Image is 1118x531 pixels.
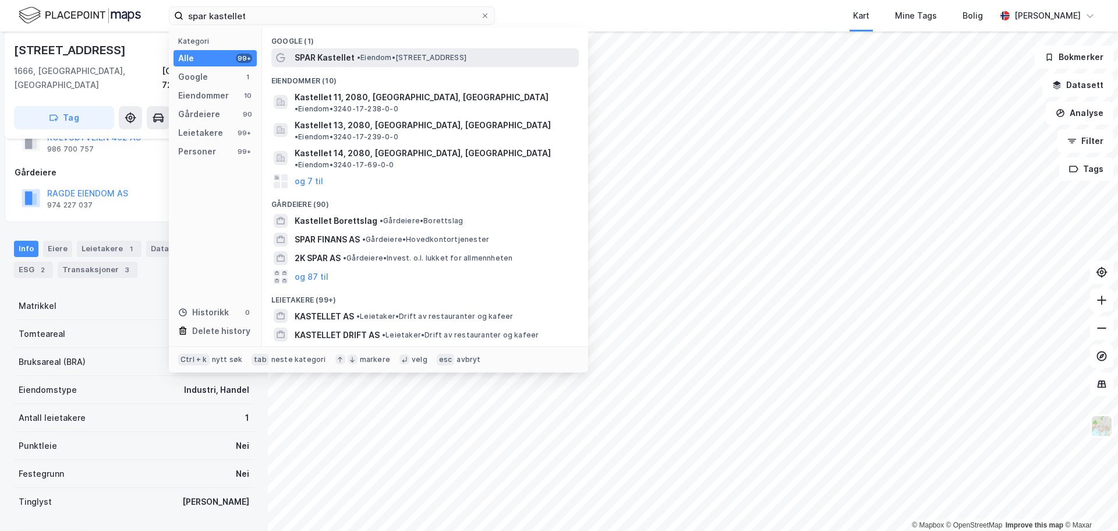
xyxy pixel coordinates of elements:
[77,241,141,257] div: Leietakere
[178,145,216,159] div: Personer
[912,521,944,529] a: Mapbox
[1057,129,1113,153] button: Filter
[178,107,220,121] div: Gårdeiere
[236,439,249,453] div: Nei
[236,128,252,138] div: 99+
[47,145,94,154] div: 986 700 757
[1014,9,1081,23] div: [PERSON_NAME]
[243,91,252,100] div: 10
[362,235,489,244] span: Gårdeiere • Hovedkontortjenester
[19,439,57,453] div: Punktleie
[295,118,551,132] span: Kastellet 13, 2080, [GEOGRAPHIC_DATA], [GEOGRAPHIC_DATA]
[178,354,210,365] div: Ctrl + k
[184,383,249,397] div: Industri, Handel
[19,495,52,509] div: Tinglyst
[178,70,208,84] div: Google
[1046,101,1113,125] button: Analyse
[853,9,869,23] div: Kart
[178,305,229,319] div: Historikk
[356,312,513,321] span: Leietaker • Drift av restauranter og kafeer
[262,27,588,48] div: Google (1)
[295,270,328,284] button: og 87 til
[295,132,298,141] span: •
[121,264,133,276] div: 3
[14,64,162,92] div: 1666, [GEOGRAPHIC_DATA], [GEOGRAPHIC_DATA]
[295,104,298,113] span: •
[895,9,937,23] div: Mine Tags
[963,9,983,23] div: Bolig
[262,191,588,212] div: Gårdeiere (90)
[182,495,249,509] div: [PERSON_NAME]
[382,330,539,340] span: Leietaker • Drift av restauranter og kafeer
[946,521,1003,529] a: OpenStreetMap
[178,37,257,45] div: Kategori
[356,312,360,321] span: •
[43,241,72,257] div: Eiere
[14,241,38,257] div: Info
[19,5,141,26] img: logo.f888ab2527a4732fd821a326f86c7f29.svg
[15,166,253,180] div: Gårdeiere
[295,310,354,323] span: KASTELLET AS
[19,355,86,369] div: Bruksareal (BRA)
[457,355,480,364] div: avbryt
[47,201,93,210] div: 974 227 037
[295,146,551,160] span: Kastellet 14, 2080, [GEOGRAPHIC_DATA], [GEOGRAPHIC_DATA]
[382,330,385,339] span: •
[236,54,252,63] div: 99+
[343,254,512,263] span: Gårdeiere • Invest. o.l. lukket for allmennheten
[271,355,326,364] div: neste kategori
[192,324,250,338] div: Delete history
[357,53,360,62] span: •
[295,233,360,247] span: SPAR FINANS AS
[1091,415,1113,437] img: Z
[37,264,48,276] div: 2
[19,299,56,313] div: Matrikkel
[295,251,341,265] span: 2K SPAR AS
[212,355,243,364] div: nytt søk
[295,160,298,169] span: •
[295,51,355,65] span: SPAR Kastellet
[243,110,252,119] div: 90
[236,467,249,481] div: Nei
[14,41,128,59] div: [STREET_ADDRESS]
[178,51,194,65] div: Alle
[437,354,455,365] div: esc
[19,467,64,481] div: Festegrunn
[1042,73,1113,97] button: Datasett
[162,64,254,92] div: [GEOGRAPHIC_DATA], 727/371
[295,132,398,142] span: Eiendom • 3240-17-239-0-0
[295,104,398,114] span: Eiendom • 3240-17-238-0-0
[295,174,323,188] button: og 7 til
[243,72,252,82] div: 1
[245,411,249,425] div: 1
[295,214,377,228] span: Kastellet Borettslag
[1006,521,1063,529] a: Improve this map
[125,243,137,255] div: 1
[1035,45,1113,69] button: Bokmerker
[14,262,53,278] div: ESG
[360,355,390,364] div: markere
[1060,475,1118,531] iframe: Chat Widget
[295,90,549,104] span: Kastellet 11, 2080, [GEOGRAPHIC_DATA], [GEOGRAPHIC_DATA]
[14,106,114,129] button: Tag
[262,286,588,307] div: Leietakere (99+)
[252,354,269,365] div: tab
[380,216,463,226] span: Gårdeiere • Borettslag
[178,126,223,140] div: Leietakere
[412,355,427,364] div: velg
[362,235,366,244] span: •
[357,53,466,62] span: Eiendom • [STREET_ADDRESS]
[295,160,394,170] span: Eiendom • 3240-17-69-0-0
[380,216,383,225] span: •
[295,328,380,342] span: KASTELLET DRIFT AS
[146,241,190,257] div: Datasett
[19,411,86,425] div: Antall leietakere
[262,67,588,88] div: Eiendommer (10)
[343,254,346,262] span: •
[178,89,229,103] div: Eiendommer
[183,7,480,24] input: Søk på adresse, matrikkel, gårdeiere, leietakere eller personer
[1059,157,1113,181] button: Tags
[236,147,252,156] div: 99+
[243,308,252,317] div: 0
